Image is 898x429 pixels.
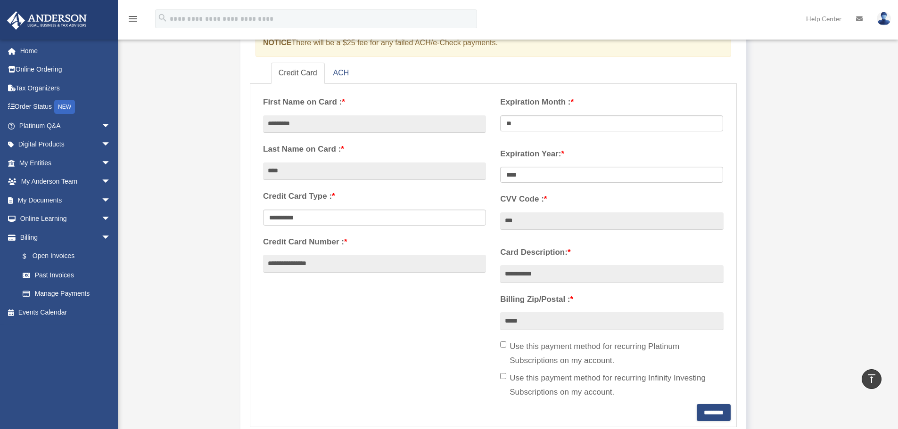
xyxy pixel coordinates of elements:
a: Home [7,41,125,60]
a: Order StatusNEW [7,97,125,117]
span: arrow_drop_down [101,116,120,136]
a: My Entitiesarrow_drop_down [7,154,125,172]
label: Billing Zip/Postal : [500,292,723,307]
label: CVV Code : [500,192,723,206]
a: Events Calendar [7,303,125,322]
label: Last Name on Card : [263,142,486,156]
label: Use this payment method for recurring Platinum Subscriptions on my account. [500,340,723,368]
span: arrow_drop_down [101,228,120,247]
a: Online Ordering [7,60,125,79]
span: $ [28,251,33,262]
label: First Name on Card : [263,95,486,109]
a: Digital Productsarrow_drop_down [7,135,125,154]
label: Credit Card Type : [263,189,486,203]
label: Expiration Year: [500,147,723,161]
div: NEW [54,100,75,114]
span: arrow_drop_down [101,135,120,154]
img: User Pic [877,12,891,25]
a: $Open Invoices [13,247,125,266]
a: Platinum Q&Aarrow_drop_down [7,116,125,135]
i: menu [127,13,139,24]
i: vertical_align_top [866,373,877,384]
label: Use this payment method for recurring Infinity Investing Subscriptions on my account. [500,371,723,399]
i: search [157,13,168,23]
a: Tax Organizers [7,79,125,97]
a: My Anderson Teamarrow_drop_down [7,172,125,191]
label: Expiration Month : [500,95,723,109]
strong: NOTICE [263,39,291,47]
a: vertical_align_top [862,369,882,389]
a: Past Invoices [13,266,125,284]
span: arrow_drop_down [101,191,120,210]
img: Anderson Advisors Platinum Portal [4,11,90,30]
a: Manage Payments [13,284,120,303]
a: ACH [326,63,357,84]
a: Credit Card [271,63,325,84]
span: arrow_drop_down [101,210,120,229]
a: menu [127,16,139,24]
input: Use this payment method for recurring Platinum Subscriptions on my account. [500,341,506,348]
input: Use this payment method for recurring Infinity Investing Subscriptions on my account. [500,373,506,379]
a: My Documentsarrow_drop_down [7,191,125,210]
a: Billingarrow_drop_down [7,228,125,247]
p: There will be a $25 fee for any failed ACH/e-Check payments. [263,36,714,49]
label: Credit Card Number : [263,235,486,249]
a: Online Learningarrow_drop_down [7,210,125,228]
span: arrow_drop_down [101,172,120,192]
label: Card Description: [500,245,723,259]
span: arrow_drop_down [101,154,120,173]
